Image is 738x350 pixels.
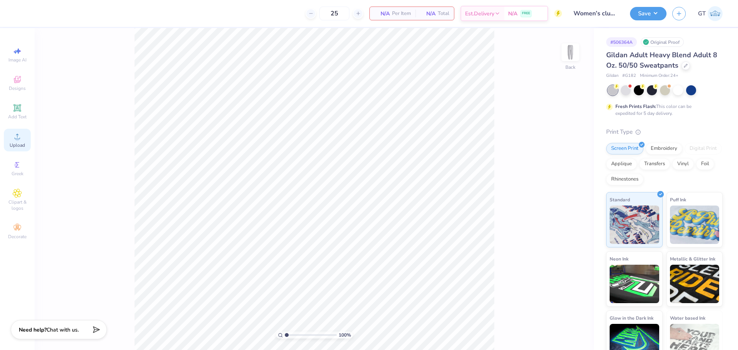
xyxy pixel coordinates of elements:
span: Add Text [8,114,27,120]
span: Greek [12,171,23,177]
span: Decorate [8,234,27,240]
div: Print Type [606,128,723,136]
span: Image AI [8,57,27,63]
img: Neon Ink [610,265,659,303]
img: Back [563,45,578,60]
div: Vinyl [672,158,694,170]
strong: Need help? [19,326,47,333]
span: Clipart & logos [4,199,31,211]
span: Total [438,10,449,18]
span: Gildan Adult Heavy Blend Adult 8 Oz. 50/50 Sweatpants [606,50,717,70]
button: Save [630,7,667,20]
span: N/A [420,10,435,18]
span: Neon Ink [610,255,628,263]
div: This color can be expedited for 5 day delivery. [615,103,710,117]
span: Gildan [606,73,618,79]
img: Puff Ink [670,206,720,244]
span: Water based Ink [670,314,705,322]
strong: Fresh Prints Flash: [615,103,656,109]
div: Original Proof [641,37,684,47]
span: FREE [522,11,530,16]
div: # 506364A [606,37,637,47]
input: – – [319,7,349,20]
span: Metallic & Glitter Ink [670,255,715,263]
span: Chat with us. [47,326,79,333]
span: Per Item [392,10,411,18]
span: Glow in the Dark Ink [610,314,653,322]
div: Rhinestones [606,174,643,185]
input: Untitled Design [568,6,624,21]
span: Designs [9,85,26,91]
div: Applique [606,158,637,170]
span: Puff Ink [670,196,686,204]
div: Digital Print [685,143,722,154]
span: GT [698,9,706,18]
a: GT [698,6,723,21]
span: Standard [610,196,630,204]
div: Foil [696,158,714,170]
span: Upload [10,142,25,148]
span: Est. Delivery [465,10,494,18]
div: Screen Print [606,143,643,154]
div: Back [565,64,575,71]
span: N/A [508,10,517,18]
img: Metallic & Glitter Ink [670,265,720,303]
span: N/A [374,10,390,18]
img: Standard [610,206,659,244]
img: Gil Tec [708,6,723,21]
div: Transfers [639,158,670,170]
div: Embroidery [646,143,682,154]
span: 100 % [339,332,351,338]
span: Minimum Order: 24 + [640,73,678,79]
span: # G182 [622,73,636,79]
